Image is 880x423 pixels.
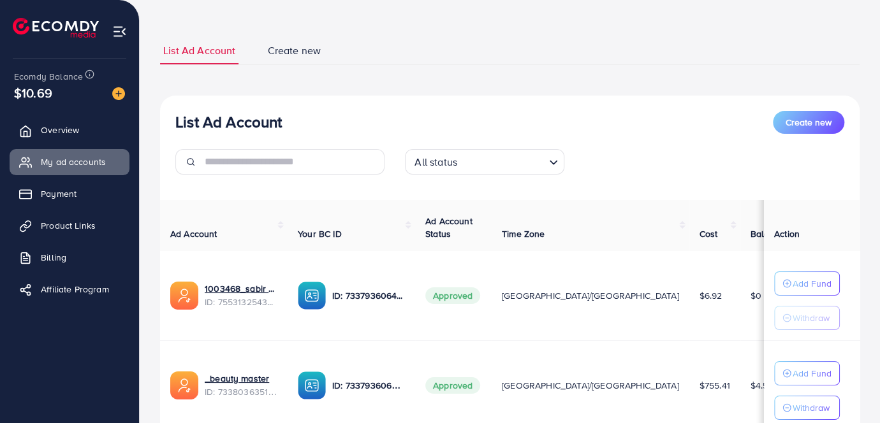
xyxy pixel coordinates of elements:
p: Withdraw [793,310,830,326]
img: ic-ads-acc.e4c84228.svg [170,282,198,310]
img: menu [112,24,127,39]
button: Add Fund [774,361,840,385]
span: Your BC ID [298,227,342,240]
span: $10.69 [14,83,52,102]
span: Affiliate Program [41,283,109,296]
button: Withdraw [774,396,840,420]
span: Overview [41,124,79,136]
span: [GEOGRAPHIC_DATA]/[GEOGRAPHIC_DATA] [502,379,679,392]
button: Withdraw [774,306,840,330]
span: Payment [41,187,77,200]
a: Affiliate Program [10,276,129,302]
a: _beauty master [205,372,277,385]
p: ID: 7337936064855851010 [332,378,405,393]
img: ic-ba-acc.ded83a64.svg [298,282,326,310]
span: Cost [700,227,718,240]
img: logo [13,18,99,38]
div: <span class='underline'>1003468_sabir bhai_1758600780219</span></br>7553132543537594376 [205,282,277,308]
span: Ad Account Status [425,215,473,240]
a: 1003468_sabir bhai_1758600780219 [205,282,277,295]
a: Overview [10,117,129,143]
span: Ecomdy Balance [14,70,83,83]
span: Product Links [41,219,96,232]
input: Search for option [461,150,544,171]
span: Balance [751,227,784,240]
span: Create new [267,43,321,58]
span: Action [774,227,800,240]
span: List Ad Account [163,43,235,58]
span: All status [412,153,460,171]
a: My ad accounts [10,149,129,175]
h3: List Ad Account [175,113,282,131]
img: ic-ba-acc.ded83a64.svg [298,371,326,399]
div: <span class='underline'>_beauty master</span></br>7338036351016648706 [205,372,277,398]
span: Ad Account [170,227,217,240]
img: ic-ads-acc.e4c84228.svg [170,371,198,399]
span: Time Zone [502,227,545,240]
p: Add Fund [793,276,832,291]
p: ID: 7337936064855851010 [332,288,405,303]
span: [GEOGRAPHIC_DATA]/[GEOGRAPHIC_DATA] [502,289,679,302]
button: Create new [773,111,844,134]
span: $4.55 [751,379,774,392]
span: ID: 7553132543537594376 [205,296,277,308]
span: Approved [425,287,480,304]
div: Search for option [405,149,564,175]
span: Create new [786,116,832,129]
a: Payment [10,181,129,206]
span: Approved [425,377,480,394]
p: Add Fund [793,366,832,381]
button: Add Fund [774,271,840,296]
span: $6.92 [700,289,722,302]
span: ID: 7338036351016648706 [205,385,277,398]
a: Billing [10,245,129,270]
span: Billing [41,251,66,264]
a: Product Links [10,213,129,238]
span: My ad accounts [41,155,106,168]
span: $755.41 [700,379,730,392]
p: Withdraw [793,400,830,415]
img: image [112,87,125,100]
iframe: Chat [826,366,870,413]
span: $0 [751,289,761,302]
